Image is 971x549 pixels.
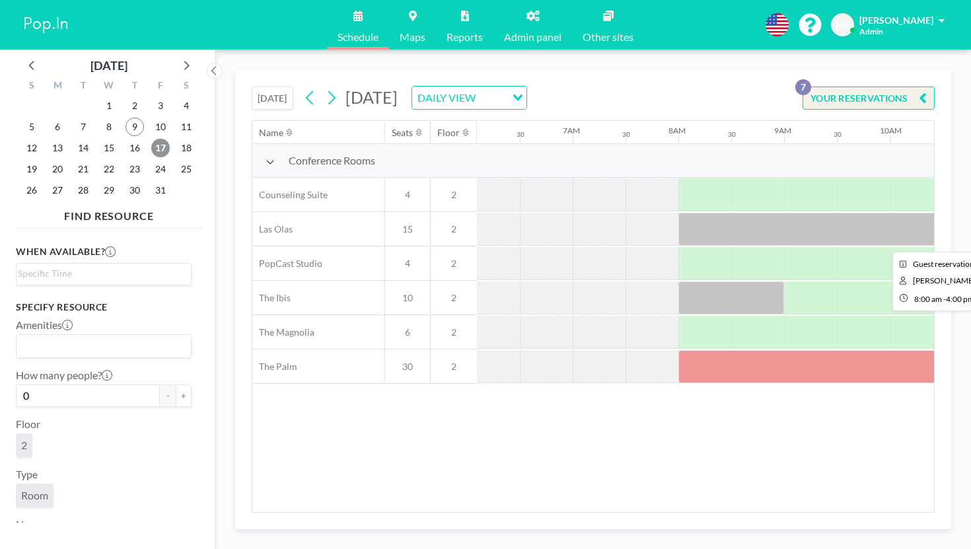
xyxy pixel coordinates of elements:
p: 7 [795,79,811,95]
span: Tuesday, October 21, 2025 [74,160,92,178]
span: 2 [431,223,477,235]
span: Friday, October 3, 2025 [151,96,170,115]
span: MP [836,19,850,31]
div: Search for option [412,87,526,109]
span: 6 [385,326,430,338]
span: Wednesday, October 29, 2025 [100,181,118,200]
span: Thursday, October 2, 2025 [126,96,144,115]
span: Sunday, October 5, 2025 [22,118,41,136]
div: 7AM [563,126,580,135]
span: Reports [447,32,483,42]
span: Las Olas [252,223,293,235]
div: T [122,78,147,95]
img: organization-logo [21,12,71,38]
span: The Palm [252,361,297,373]
div: Search for option [17,335,191,357]
input: Search for option [18,266,184,281]
button: [DATE] [252,87,293,110]
div: 8AM [668,126,686,135]
div: Search for option [17,264,191,283]
div: [DATE] [90,56,127,75]
span: Wednesday, October 1, 2025 [100,96,118,115]
span: Saturday, October 4, 2025 [177,96,196,115]
span: Conference Rooms [289,154,375,167]
div: Floor [437,127,460,139]
span: Admin [859,26,883,36]
span: Friday, October 31, 2025 [151,181,170,200]
span: Monday, October 27, 2025 [48,181,67,200]
div: S [19,78,45,95]
input: Search for option [18,338,184,355]
span: Tuesday, October 7, 2025 [74,118,92,136]
span: Thursday, October 16, 2025 [126,139,144,157]
span: 2 [431,292,477,304]
label: Name [16,518,43,531]
span: 8:00 AM [914,294,942,304]
span: Schedule [338,32,378,42]
span: 2 [431,258,477,270]
span: Wednesday, October 22, 2025 [100,160,118,178]
div: F [147,78,173,95]
span: Thursday, October 9, 2025 [126,118,144,136]
label: Type [16,468,38,481]
div: Name [259,127,283,139]
span: Thursday, October 30, 2025 [126,181,144,200]
div: 30 [517,130,524,139]
span: Monday, October 13, 2025 [48,139,67,157]
button: YOUR RESERVATIONS7 [803,87,935,110]
h3: Specify resource [16,301,192,313]
button: - [160,384,176,407]
div: S [173,78,199,95]
span: Wednesday, October 8, 2025 [100,118,118,136]
span: Sunday, October 26, 2025 [22,181,41,200]
div: 30 [834,130,842,139]
span: Friday, October 24, 2025 [151,160,170,178]
span: 2 [21,439,27,451]
span: Friday, October 10, 2025 [151,118,170,136]
span: Saturday, October 11, 2025 [177,118,196,136]
span: Monday, October 20, 2025 [48,160,67,178]
span: Sunday, October 19, 2025 [22,160,41,178]
span: Counseling Suite [252,189,328,201]
button: + [176,384,192,407]
span: Wednesday, October 15, 2025 [100,139,118,157]
span: Admin panel [504,32,561,42]
div: M [45,78,71,95]
span: 30 [385,361,430,373]
span: Sunday, October 12, 2025 [22,139,41,157]
span: DAILY VIEW [415,89,478,106]
span: Tuesday, October 14, 2025 [74,139,92,157]
span: Monday, October 6, 2025 [48,118,67,136]
span: 4 [385,258,430,270]
span: [PERSON_NAME] [859,15,933,26]
span: Thursday, October 23, 2025 [126,160,144,178]
div: 9AM [774,126,791,135]
span: 2 [431,361,477,373]
input: Search for option [480,89,505,106]
span: 15 [385,223,430,235]
span: The Ibis [252,292,291,304]
span: Tuesday, October 28, 2025 [74,181,92,200]
div: W [96,78,122,95]
div: 30 [728,130,736,139]
div: 10AM [880,126,902,135]
label: Floor [16,418,40,431]
div: 30 [622,130,630,139]
span: 10 [385,292,430,304]
span: 2 [431,189,477,201]
h4: FIND RESOURCE [16,204,202,223]
span: 4 [385,189,430,201]
span: 2 [431,326,477,338]
div: Seats [392,127,413,139]
label: Amenities [16,318,73,332]
label: How many people? [16,369,112,382]
span: Friday, October 17, 2025 [151,139,170,157]
span: Other sites [583,32,633,42]
span: The Magnolia [252,326,314,338]
span: Saturday, October 18, 2025 [177,139,196,157]
span: [DATE] [345,87,398,107]
span: Saturday, October 25, 2025 [177,160,196,178]
div: T [71,78,96,95]
span: PopCast Studio [252,258,322,270]
span: Maps [400,32,425,42]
